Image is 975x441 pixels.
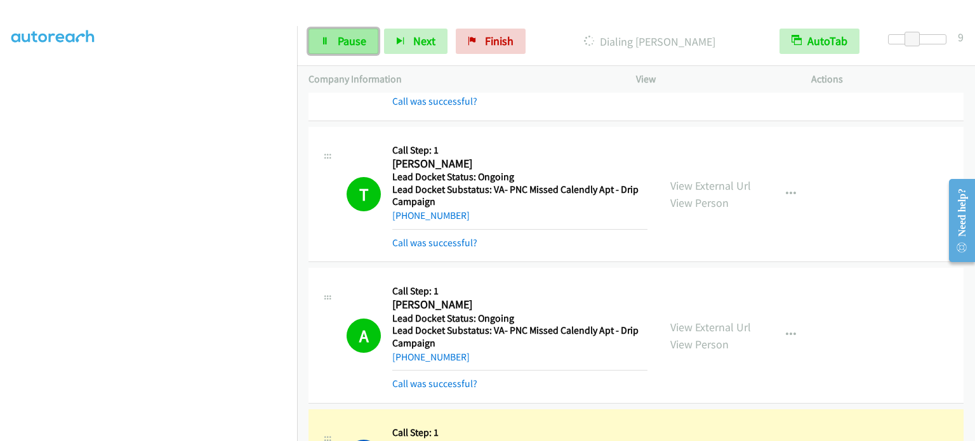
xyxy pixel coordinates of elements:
[392,171,647,183] h5: Lead Docket Status: Ongoing
[338,34,366,48] span: Pause
[308,29,378,54] a: Pause
[670,195,729,210] a: View Person
[392,209,470,221] a: [PHONE_NUMBER]
[392,144,647,157] h5: Call Step: 1
[413,34,435,48] span: Next
[939,170,975,271] iframe: Resource Center
[456,29,526,54] a: Finish
[392,312,647,325] h5: Lead Docket Status: Ongoing
[384,29,448,54] button: Next
[670,178,751,193] a: View External Url
[670,337,729,352] a: View Person
[392,157,643,171] h2: [PERSON_NAME]
[392,285,647,298] h5: Call Step: 1
[958,29,964,46] div: 9
[392,298,643,312] h2: [PERSON_NAME]
[347,177,381,211] h1: T
[392,351,470,363] a: [PHONE_NUMBER]
[392,378,477,390] a: Call was successful?
[485,34,514,48] span: Finish
[392,324,647,349] h5: Lead Docket Substatus: VA- PNC Missed Calendly Apt - Drip Campaign
[811,72,964,87] p: Actions
[779,29,859,54] button: AutoTab
[670,320,751,334] a: View External Url
[392,426,643,439] h5: Call Step: 1
[636,72,788,87] p: View
[347,319,381,353] h1: A
[308,72,613,87] p: Company Information
[392,237,477,249] a: Call was successful?
[392,95,477,107] a: Call was successful?
[543,33,757,50] p: Dialing [PERSON_NAME]
[392,183,647,208] h5: Lead Docket Substatus: VA- PNC Missed Calendly Apt - Drip Campaign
